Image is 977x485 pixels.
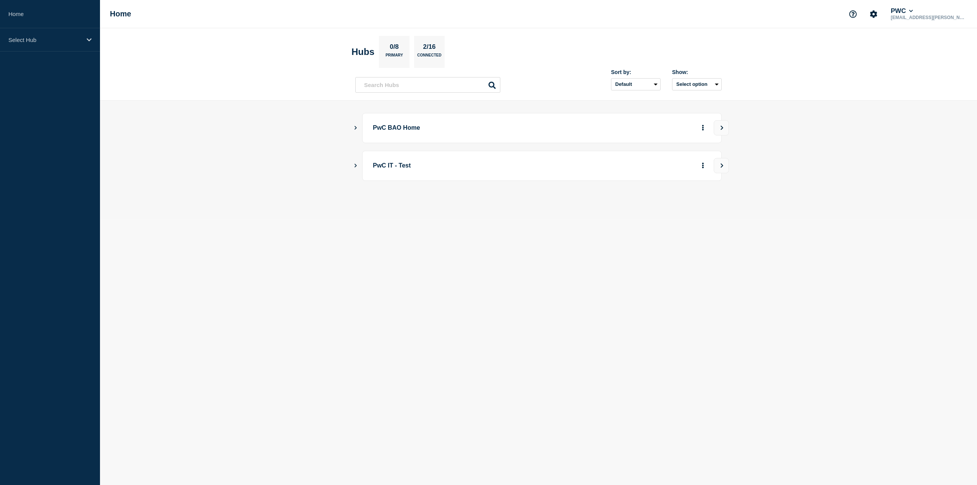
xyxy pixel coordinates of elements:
[672,69,722,75] div: Show:
[611,78,661,90] select: Sort by
[714,158,729,173] button: View
[8,37,82,43] p: Select Hub
[611,69,661,75] div: Sort by:
[672,78,722,90] button: Select option
[420,43,439,53] p: 2/16
[354,163,358,169] button: Show Connected Hubs
[110,10,131,18] h1: Home
[385,53,403,61] p: Primary
[889,7,914,15] button: PWC
[351,47,374,57] h2: Hubs
[417,53,441,61] p: Connected
[355,77,500,93] input: Search Hubs
[373,121,584,135] p: PwC BAO Home
[698,159,708,173] button: More actions
[373,159,584,173] p: PwC IT - Test
[387,43,402,53] p: 0/8
[714,120,729,135] button: View
[889,15,969,20] p: [EMAIL_ADDRESS][PERSON_NAME][DOMAIN_NAME]
[698,121,708,135] button: More actions
[845,6,861,22] button: Support
[866,6,882,22] button: Account settings
[354,125,358,131] button: Show Connected Hubs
